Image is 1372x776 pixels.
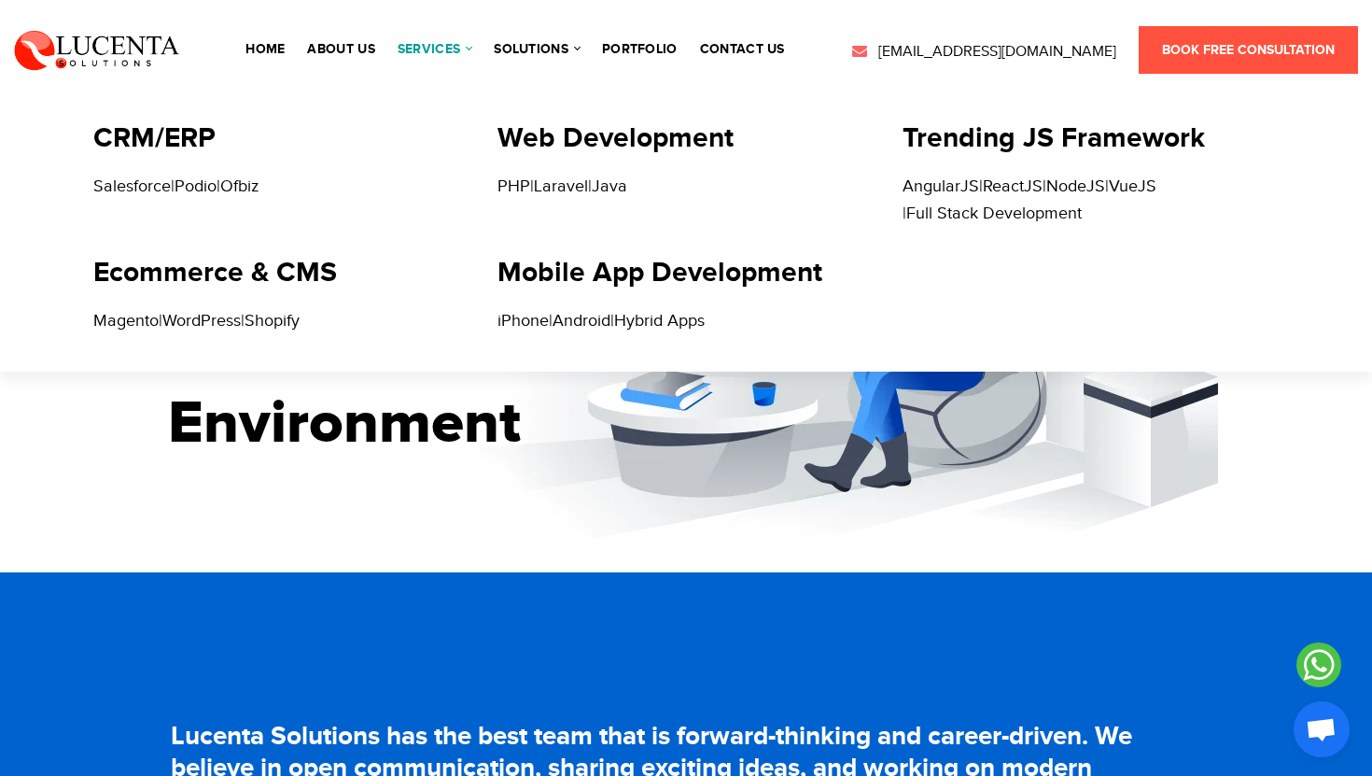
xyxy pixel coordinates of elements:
[1162,42,1335,58] span: Book Free Consultation
[1294,701,1350,757] a: Open chat
[983,176,1043,196] a: ReactJS
[497,121,734,155] a: Web Development
[700,43,785,56] a: contact us
[850,41,1116,63] a: [EMAIL_ADDRESS][DOMAIN_NAME]
[1109,176,1156,196] a: VueJS
[93,176,171,196] a: Salesforce
[93,311,159,331] a: Magento
[614,311,705,331] a: Hybrid Apps
[497,256,822,289] a: Mobile App Development
[93,308,469,335] div: | |
[903,176,979,196] a: AngularJS
[553,311,610,331] a: Android
[592,176,627,196] a: Java
[903,121,1205,155] a: Trending JS Framework
[497,308,874,335] div: | |
[175,176,217,196] a: Podio
[220,176,259,196] a: Ofbiz
[906,204,1082,223] a: Full Stack Development
[494,43,580,56] a: solutions
[245,43,285,56] a: Home
[93,256,337,289] a: Ecommerce & CMS
[602,43,678,56] a: portfolio
[14,28,180,71] img: Lucenta Solutions
[307,43,374,56] a: About Us
[497,311,549,331] a: iPhone
[903,174,1279,228] div: | | | |
[1139,26,1358,74] a: Book Free Consultation
[497,174,874,201] div: | |
[497,176,530,196] a: PHP
[93,174,469,201] div: | |
[162,311,241,331] a: WordPress
[398,43,471,56] a: services
[534,176,588,196] a: Laravel
[245,311,300,331] a: Shopify
[1046,176,1105,196] a: NodeJS
[93,121,216,155] a: CRM/ERP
